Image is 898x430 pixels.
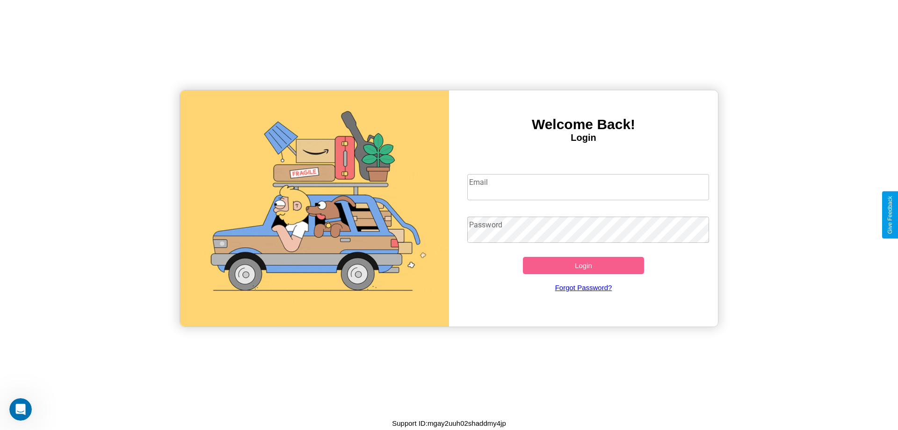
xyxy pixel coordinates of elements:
a: Forgot Password? [463,274,705,301]
iframe: Intercom live chat [9,398,32,421]
h4: Login [449,132,718,143]
p: Support ID: mgay2uuh02shaddmy4jp [392,417,506,430]
div: Give Feedback [887,196,893,234]
img: gif [180,90,449,327]
button: Login [523,257,644,274]
h3: Welcome Back! [449,117,718,132]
